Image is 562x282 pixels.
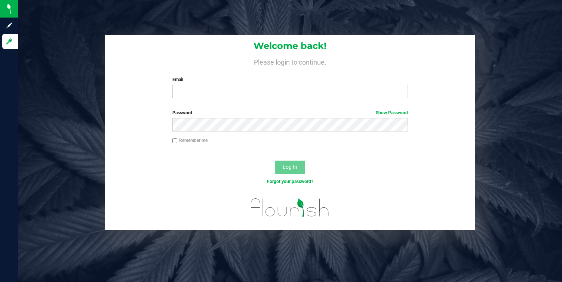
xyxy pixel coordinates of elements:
span: Log In [283,164,297,170]
input: Remember me [172,138,178,143]
img: flourish_logo.svg [244,193,337,223]
label: Remember me [172,137,208,144]
label: Email [172,76,408,83]
inline-svg: Sign up [6,22,13,29]
button: Log In [275,161,305,174]
inline-svg: Log in [6,38,13,45]
h4: Please login to continue. [105,57,475,66]
a: Show Password [376,110,408,115]
span: Password [172,110,192,115]
h1: Welcome back! [105,41,475,51]
a: Forgot your password? [267,179,313,184]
